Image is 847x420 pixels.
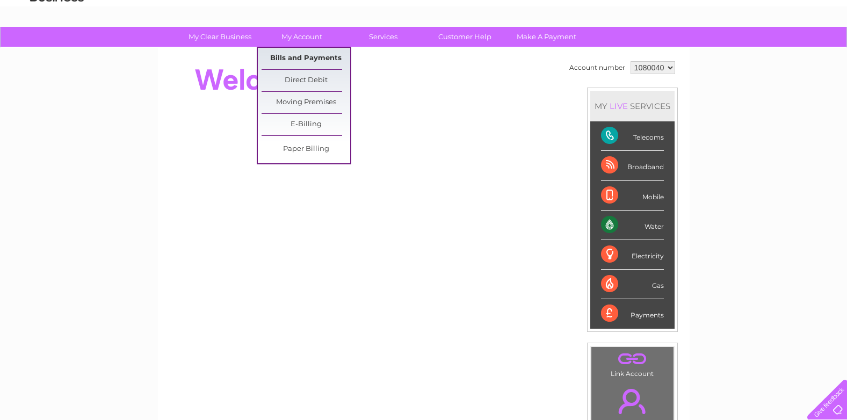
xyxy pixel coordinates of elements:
a: Contact [776,46,802,54]
a: E-Billing [262,114,350,135]
div: Telecoms [601,121,664,151]
a: Bills and Payments [262,48,350,69]
div: Water [601,211,664,240]
img: logo.png [30,28,84,61]
a: Energy [685,46,708,54]
a: Log out [812,46,837,54]
div: Mobile [601,181,664,211]
a: Paper Billing [262,139,350,160]
td: Link Account [591,346,674,380]
a: Services [339,27,428,47]
div: LIVE [607,101,630,111]
div: Broadband [601,151,664,180]
a: My Account [257,27,346,47]
a: 0333 014 3131 [645,5,719,19]
a: Water [658,46,678,54]
div: MY SERVICES [590,91,675,121]
a: . [594,350,671,368]
a: Direct Debit [262,70,350,91]
div: Payments [601,299,664,328]
a: . [594,382,671,420]
a: Customer Help [421,27,509,47]
a: Moving Premises [262,92,350,113]
td: Account number [567,59,628,77]
div: Gas [601,270,664,299]
a: My Clear Business [176,27,264,47]
div: Clear Business is a trading name of Verastar Limited (registered in [GEOGRAPHIC_DATA] No. 3667643... [170,6,678,52]
a: Blog [754,46,769,54]
a: Telecoms [715,46,747,54]
div: Electricity [601,240,664,270]
a: Make A Payment [502,27,591,47]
